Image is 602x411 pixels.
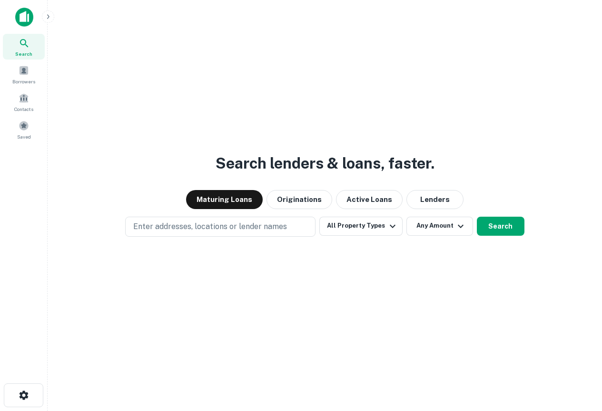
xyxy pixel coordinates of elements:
[3,117,45,142] a: Saved
[15,8,33,27] img: capitalize-icon.png
[266,190,332,209] button: Originations
[554,335,602,381] iframe: Chat Widget
[186,190,263,209] button: Maturing Loans
[133,221,287,232] p: Enter addresses, locations or lender names
[17,133,31,140] span: Saved
[216,152,434,175] h3: Search lenders & loans, faster.
[336,190,403,209] button: Active Loans
[12,78,35,85] span: Borrowers
[15,50,32,58] span: Search
[477,217,524,236] button: Search
[14,105,33,113] span: Contacts
[3,89,45,115] a: Contacts
[3,34,45,60] a: Search
[3,61,45,87] a: Borrowers
[406,217,473,236] button: Any Amount
[125,217,316,237] button: Enter addresses, locations or lender names
[406,190,464,209] button: Lenders
[319,217,402,236] button: All Property Types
